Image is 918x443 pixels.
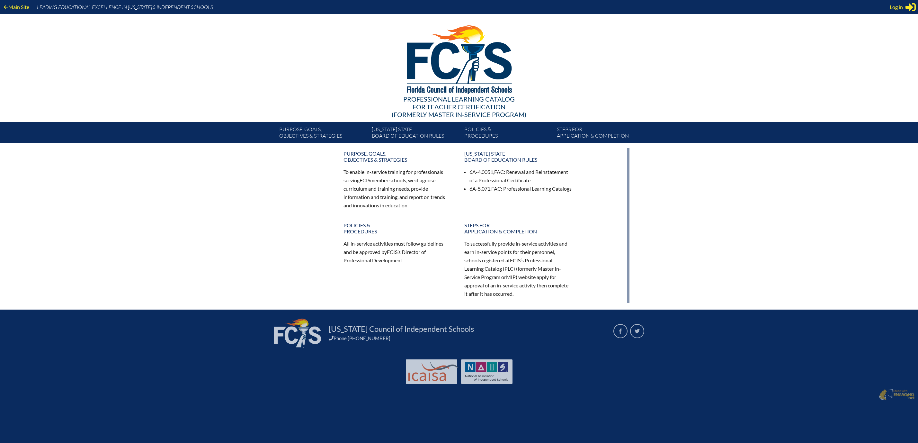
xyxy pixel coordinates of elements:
[887,389,894,398] img: Engaging - Bring it online
[905,2,916,12] svg: Sign in or register
[464,240,572,298] p: To successfully provide in-service activities and earn in-service points for their personnel, sch...
[369,125,462,143] a: [US_STATE] StateBoard of Education rules
[1,3,32,11] a: Main Site
[326,324,477,334] a: [US_STATE] Council of Independent Schools
[413,103,505,111] span: for Teacher Certification
[554,125,647,143] a: Steps forapplication & completion
[343,240,451,265] p: All in-service activities must follow guidelines and be approved by ’s Director of Professional D...
[277,125,369,143] a: Purpose, goals,objectives & strategies
[274,95,644,118] div: Professional Learning Catalog (formerly Master In-service Program)
[360,177,370,183] span: FCIS
[506,274,516,280] span: MIP
[469,185,572,193] li: 6A-5.071, : Professional Learning Catalogs
[340,148,455,165] a: Purpose, goals,objectives & strategies
[893,389,915,401] p: Made with
[465,362,508,381] img: NAIS Logo
[504,266,513,272] span: PLC
[408,362,458,381] img: Int'l Council Advancing Independent School Accreditation logo
[393,14,525,102] img: FCISlogo221.eps
[893,393,915,400] img: Engaging - Bring it online
[462,125,554,143] a: Policies &Procedures
[343,168,451,209] p: To enable in-service training for professionals serving member schools, we diagnose curriculum an...
[387,249,397,255] span: FCIS
[876,388,917,402] a: Made with
[460,148,576,165] a: [US_STATE] StateBoard of Education rules
[469,168,572,185] li: 6A-4.0051, : Renewal and Reinstatement of a Professional Certificate
[890,3,903,11] span: Log in
[494,169,504,175] span: FAC
[879,389,887,401] img: Engaging - Bring it online
[510,257,521,263] span: FCIS
[329,335,606,341] div: Phone [PHONE_NUMBER]
[340,220,455,237] a: Policies &Procedures
[491,185,501,192] span: FAC
[274,319,321,348] img: FCIS_logo_white
[460,220,576,237] a: Steps forapplication & completion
